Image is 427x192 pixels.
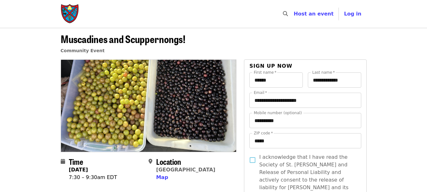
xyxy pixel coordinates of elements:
[339,8,366,20] button: Log in
[156,174,168,181] button: Map
[69,174,117,181] div: 7:30 – 9:30am EDT
[156,156,181,167] span: Location
[249,93,361,108] input: Email
[69,156,83,167] span: Time
[249,113,361,128] input: Mobile number (optional)
[254,111,302,115] label: Mobile number (optional)
[249,72,303,88] input: First name
[249,133,361,148] input: ZIP code
[149,158,152,164] i: map-marker-alt icon
[61,48,105,53] a: Community Event
[344,11,361,17] span: Log in
[156,167,215,173] a: [GEOGRAPHIC_DATA]
[61,31,186,46] span: Muscadines and Scuppernongs!
[249,63,292,69] span: Sign up now
[61,158,65,164] i: calendar icon
[156,174,168,180] span: Map
[254,131,273,135] label: ZIP code
[254,71,277,74] label: First name
[61,4,80,24] img: Society of St. Andrew - Home
[61,60,236,152] img: Muscadines and Scuppernongs! organized by Society of St. Andrew
[283,11,288,17] i: search icon
[292,6,297,22] input: Search
[312,71,335,74] label: Last name
[308,72,361,88] input: Last name
[254,91,267,95] label: Email
[69,167,88,173] strong: [DATE]
[294,11,333,17] a: Host an event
